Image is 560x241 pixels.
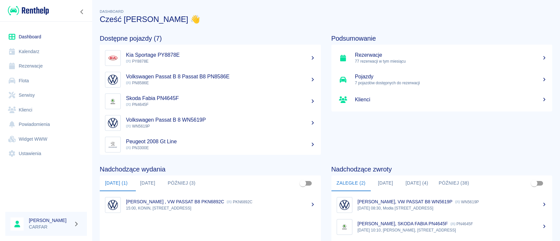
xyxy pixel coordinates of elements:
[126,146,149,150] span: PN3300E
[358,199,452,204] p: [PERSON_NAME], VW PASSAT B8 WN5619P
[455,200,479,204] p: WN5619P
[433,175,474,191] button: Później (38)
[5,117,87,132] a: Powiadomienia
[100,165,321,173] h4: Nadchodzące wydania
[355,73,547,80] h5: Pojazdy
[126,205,316,211] p: 15:00, KONIN, [STREET_ADDRESS]
[358,205,547,211] p: [DATE] 08:30, Modła [STREET_ADDRESS]
[5,59,87,73] a: Rezerwacje
[107,73,119,86] img: Image
[107,199,119,211] img: Image
[126,73,316,80] h5: Volkswagen Passat B 8 Passat B8 PN8586E
[126,117,316,123] h5: Volkswagen Passat B 8 WN5619P
[107,52,119,64] img: Image
[297,177,309,190] span: Pokaż przypisane tylko do mnie
[126,102,149,107] span: PN4645F
[100,15,552,24] h3: Cześć [PERSON_NAME] 👋
[227,200,252,204] p: PKN6892C
[126,138,316,145] h5: Peugeot 2008 Gt Line
[77,8,87,16] button: Zwiń nawigację
[338,221,351,233] img: Image
[29,224,71,231] p: CARFAR
[331,165,552,173] h4: Nadchodzące zwroty
[358,227,547,233] p: [DATE] 10:10, [PERSON_NAME], [STREET_ADDRESS]
[29,217,71,224] h6: [PERSON_NAME]
[133,175,162,191] button: [DATE]
[100,34,321,42] h4: Dostępne pojazdy (7)
[331,90,552,109] a: Klienci
[126,124,150,129] span: WN5619P
[126,81,149,85] span: PN8586E
[126,59,149,64] span: PY8878E
[331,216,552,238] a: Image[PERSON_NAME], SKODA FABIA PN4645F PN4645F[DATE] 10:10, [PERSON_NAME], [STREET_ADDRESS]
[331,194,552,216] a: Image[PERSON_NAME], VW PASSAT B8 WN5619P WN5619P[DATE] 08:30, Modła [STREET_ADDRESS]
[338,199,351,211] img: Image
[5,5,49,16] a: Renthelp logo
[400,175,433,191] button: [DATE] (4)
[107,95,119,108] img: Image
[5,73,87,88] a: Flota
[100,134,321,155] a: ImagePeugeot 2008 Gt Line PN3300E
[100,69,321,90] a: ImageVolkswagen Passat B 8 Passat B8 PN8586E PN8586E
[355,58,547,64] p: 77 rezerwacji w tym miesiącu
[100,90,321,112] a: ImageSkoda Fabia PN4645F PN4645F
[5,103,87,117] a: Klienci
[107,138,119,151] img: Image
[5,30,87,44] a: Dashboard
[331,34,552,42] h4: Podsumowanie
[100,47,321,69] a: ImageKia Sportage PY8878E PY8878E
[450,222,473,226] p: PN4645F
[358,221,448,226] p: [PERSON_NAME], SKODA FABIA PN4645F
[126,95,316,102] h5: Skoda Fabia PN4645F
[100,112,321,134] a: ImageVolkswagen Passat B 8 WN5619P WN5619P
[331,69,552,90] a: Pojazdy7 pojazdów dostępnych do rezerwacji
[528,177,540,190] span: Pokaż przypisane tylko do mnie
[355,96,547,103] h5: Klienci
[355,52,547,58] h5: Rezerwacje
[126,199,224,204] p: [PERSON_NAME] , VW PASSAT B8 PKN6892C
[107,117,119,129] img: Image
[162,175,201,191] button: Później (3)
[5,88,87,103] a: Serwisy
[100,194,321,216] a: Image[PERSON_NAME] , VW PASSAT B8 PKN6892C PKN6892C15:00, KONIN, [STREET_ADDRESS]
[8,5,49,16] img: Renthelp logo
[371,175,400,191] button: [DATE]
[126,52,316,58] h5: Kia Sportage PY8878E
[331,47,552,69] a: Rezerwacje77 rezerwacji w tym miesiącu
[5,44,87,59] a: Kalendarz
[100,175,133,191] button: [DATE] (1)
[355,80,547,86] p: 7 pojazdów dostępnych do rezerwacji
[331,175,371,191] button: Zaległe (2)
[5,132,87,147] a: Widget WWW
[5,146,87,161] a: Ustawienia
[100,10,124,13] span: Dashboard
